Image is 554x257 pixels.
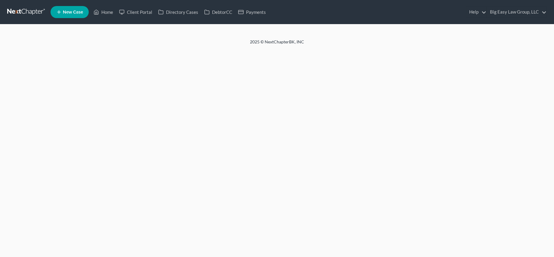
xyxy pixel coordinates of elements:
[235,7,269,17] a: Payments
[91,7,116,17] a: Home
[466,7,486,17] a: Help
[155,7,201,17] a: Directory Cases
[201,7,235,17] a: DebtorCC
[487,7,546,17] a: Big Easy Law Group, LLC
[51,6,89,18] new-legal-case-button: New Case
[106,39,448,50] div: 2025 © NextChapterBK, INC
[116,7,155,17] a: Client Portal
